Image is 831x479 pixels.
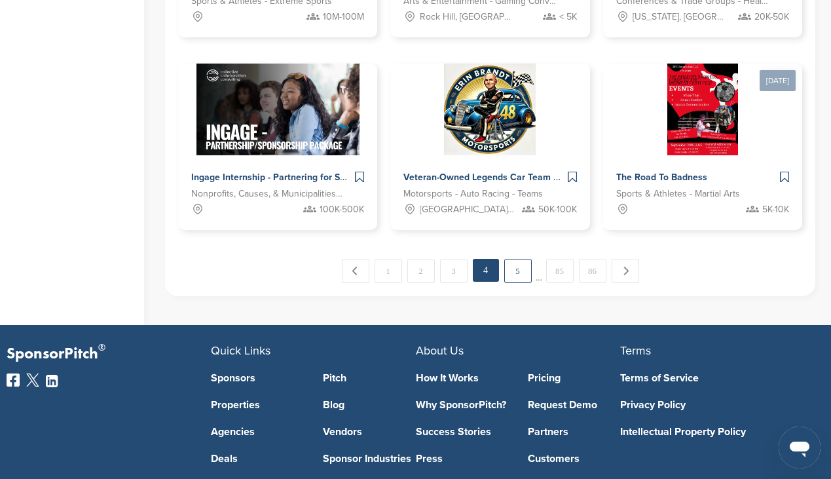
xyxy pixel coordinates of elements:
span: < 5K [559,10,577,24]
a: Blog [323,400,415,410]
span: Ingage Internship - Partnering for Success [191,172,369,183]
iframe: Button to launch messaging window [779,427,821,469]
span: Quick Links [211,343,270,358]
span: 100K-500K [320,202,364,217]
a: Vendors [323,427,415,437]
a: 5 [504,259,532,283]
span: Terms [620,343,651,358]
p: SponsorPitch [7,345,211,364]
span: Motorsports - Auto Racing - Teams [403,187,543,201]
a: Press [416,453,508,464]
span: The Road To Badness [616,172,707,183]
span: Sports & Athletes - Martial Arts [616,187,740,201]
a: Intellectual Property Policy [620,427,805,437]
span: 50K-100K [538,202,577,217]
a: [DATE] Sponsorpitch & The Road To Badness Sports & Athletes - Martial Arts 5K-10K [603,43,802,230]
a: How It Works [416,373,508,383]
span: 10M-100M [323,10,364,24]
a: Success Stories [416,427,508,437]
a: 85 [546,259,574,283]
span: Rock Hill, [GEOGRAPHIC_DATA] [420,10,516,24]
a: Pricing [528,373,620,383]
a: 3 [440,259,468,283]
span: … [536,259,542,282]
a: Pitch [323,373,415,383]
span: 20K-50K [754,10,789,24]
a: Next → [612,259,639,283]
a: Sponsor Industries [323,453,415,464]
a: Partners [528,427,620,437]
div: [DATE] [760,70,796,91]
a: ← Previous [342,259,369,283]
a: Privacy Policy [620,400,805,410]
img: Facebook [7,374,20,387]
span: 5K-10K [762,202,789,217]
img: Sponsorpitch & [196,64,360,155]
a: 2 [407,259,435,283]
a: Deals [211,453,303,464]
a: Why SponsorPitch? [416,400,508,410]
a: 1 [375,259,402,283]
span: Nonprofits, Causes, & Municipalities - Education [191,187,344,201]
a: Sponsors [211,373,303,383]
a: Customers [528,453,620,464]
a: 86 [579,259,606,283]
em: 4 [473,259,499,282]
span: [GEOGRAPHIC_DATA], [GEOGRAPHIC_DATA], [GEOGRAPHIC_DATA], [GEOGRAPHIC_DATA] [420,202,516,217]
span: ® [98,339,105,356]
a: Sponsorpitch & Ingage Internship - Partnering for Success Nonprofits, Causes, & Municipalities - ... [178,64,377,230]
img: Twitter [26,374,39,387]
a: Terms of Service [620,373,805,383]
span: About Us [416,343,464,358]
a: Properties [211,400,303,410]
a: Request Demo [528,400,620,410]
img: Sponsorpitch & [667,64,738,155]
a: Sponsorpitch & Veteran-Owned Legends Car Team Driving Racing Excellence and Community Impact Acro... [390,64,589,230]
img: Sponsorpitch & [444,64,536,155]
span: [US_STATE], [GEOGRAPHIC_DATA] [633,10,729,24]
a: Agencies [211,427,303,437]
